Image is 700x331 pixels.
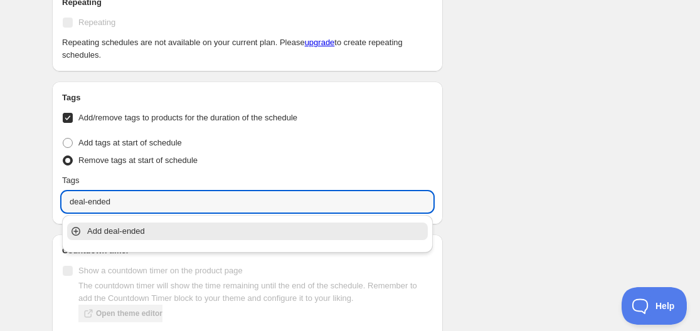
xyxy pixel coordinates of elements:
[78,280,433,305] p: The countdown timer will show the time remaining until the end of the schedule. Remember to add t...
[87,225,425,238] p: Add deal-ended
[62,92,433,104] h2: Tags
[62,36,433,61] p: Repeating schedules are not available on your current plan. Please to create repeating schedules.
[622,287,687,325] iframe: Toggle Customer Support
[78,113,297,122] span: Add/remove tags to products for the duration of the schedule
[305,38,335,47] a: upgrade
[78,138,182,147] span: Add tags at start of schedule
[78,155,198,165] span: Remove tags at start of schedule
[62,174,79,187] p: Tags
[78,18,115,27] span: Repeating
[78,266,243,275] span: Show a countdown timer on the product page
